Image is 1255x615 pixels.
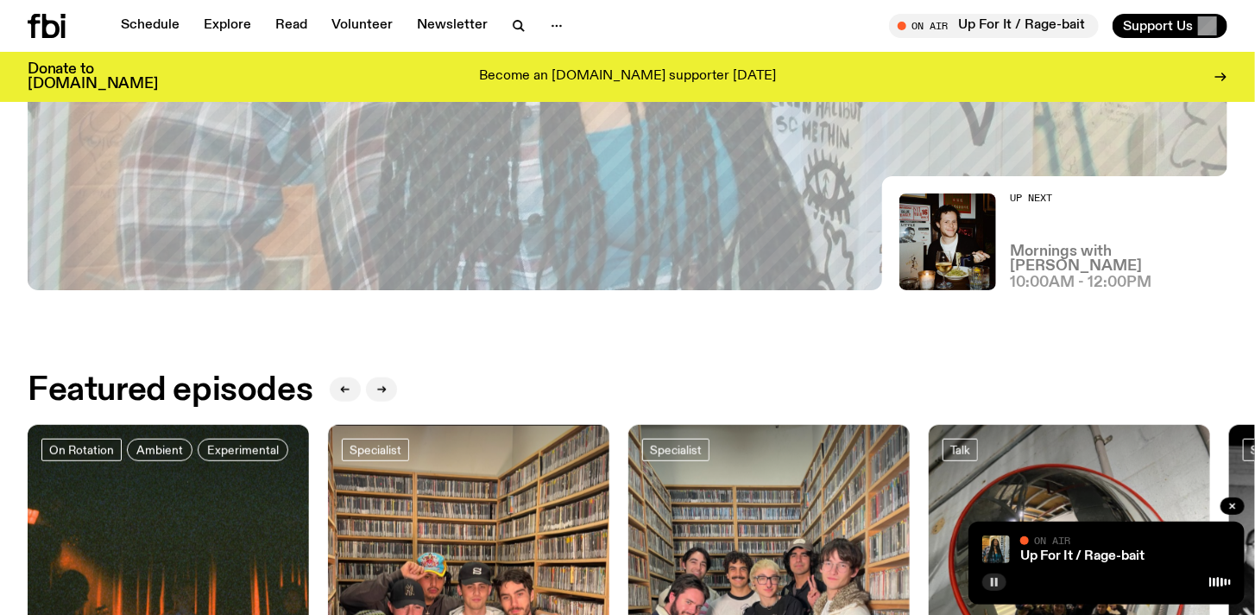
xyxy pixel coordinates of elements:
[1123,18,1193,34] span: Support Us
[110,14,190,38] a: Schedule
[1010,276,1151,290] span: 10:00am - 12:00pm
[899,193,996,290] img: Sam blankly stares at the camera, brightly lit by a camera flash wearing a hat collared shirt and...
[342,439,409,461] a: Specialist
[407,14,498,38] a: Newsletter
[41,439,122,461] a: On Rotation
[136,443,183,456] span: Ambient
[127,439,192,461] a: Ambient
[1020,549,1145,563] a: Up For It / Rage-bait
[982,536,1010,563] img: Ify - a Brown Skin girl with black braided twists, looking up to the side with her tongue stickin...
[207,443,279,456] span: Experimental
[321,14,403,38] a: Volunteer
[265,14,318,38] a: Read
[198,439,288,461] a: Experimental
[28,62,158,92] h3: Donate to [DOMAIN_NAME]
[193,14,262,38] a: Explore
[1010,244,1227,274] a: Mornings with [PERSON_NAME]
[1113,14,1227,38] button: Support Us
[642,439,709,461] a: Specialist
[650,443,702,456] span: Specialist
[943,439,978,461] a: Talk
[1034,535,1070,546] span: On Air
[49,443,114,456] span: On Rotation
[350,443,401,456] span: Specialist
[28,375,312,406] h2: Featured episodes
[889,14,1099,38] button: On AirUp For It / Rage-bait
[479,69,776,85] p: Become an [DOMAIN_NAME] supporter [DATE]
[1010,193,1227,203] h2: Up Next
[950,443,970,456] span: Talk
